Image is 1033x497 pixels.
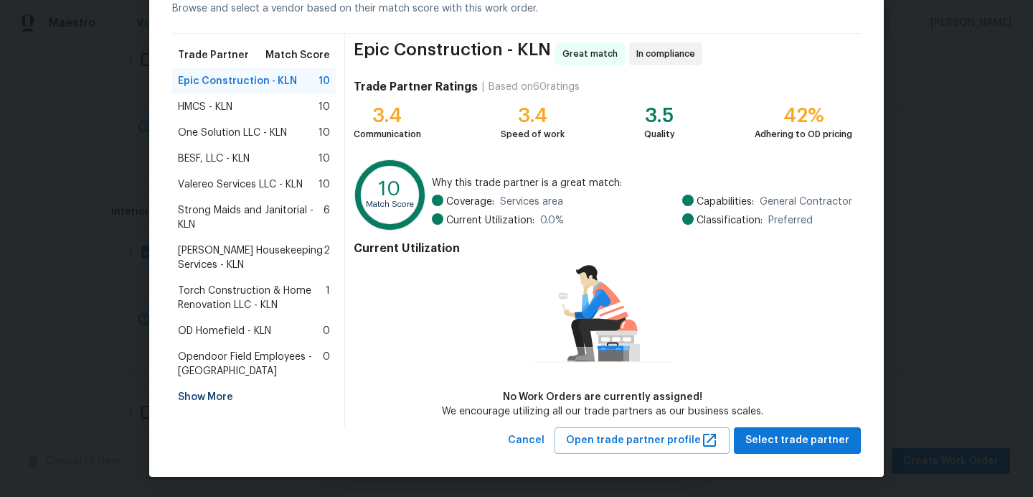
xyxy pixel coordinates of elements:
span: 0 [323,324,330,338]
h4: Current Utilization [354,241,852,256]
span: 2 [324,243,330,272]
div: Show More [172,384,336,410]
button: Open trade partner profile [555,427,730,454]
span: 10 [319,177,330,192]
text: 10 [379,179,401,199]
span: Select trade partner [745,432,849,450]
span: 10 [319,74,330,88]
span: HMCS - KLN [178,100,232,114]
span: [PERSON_NAME] Housekeeping Services - KLN [178,243,324,272]
span: Open trade partner profile [566,432,718,450]
span: Coverage: [446,195,494,209]
span: Preferred [768,213,813,228]
div: 3.4 [354,108,421,123]
span: Match Score [265,48,330,62]
div: | [478,80,489,94]
span: Epic Construction - KLN [178,74,297,88]
div: No Work Orders are currently assigned! [442,390,763,404]
span: Torch Construction & Home Renovation LLC - KLN [178,284,326,312]
div: Adhering to OD pricing [755,127,852,141]
h4: Trade Partner Ratings [354,80,478,94]
span: Valereo Services LLC - KLN [178,177,303,192]
div: Communication [354,127,421,141]
button: Select trade partner [734,427,861,454]
span: One Solution LLC - KLN [178,126,287,140]
span: OD Homefield - KLN [178,324,271,338]
span: Classification: [697,213,763,228]
span: Opendoor Field Employees - [GEOGRAPHIC_DATA] [178,350,323,378]
span: 10 [319,152,330,166]
span: Capabilities: [697,195,754,209]
span: Current Utilization: [446,213,534,228]
div: We encourage utilizing all our trade partners as our business scales. [442,404,763,419]
span: 0.0 % [540,213,564,228]
div: 42% [755,108,852,123]
button: Cancel [502,427,550,454]
div: Speed of work [501,127,565,141]
span: Strong Maids and Janitorial - KLN [178,203,324,232]
span: Cancel [508,432,544,450]
span: Great match [562,47,623,61]
span: 6 [324,203,330,232]
text: Match Score [366,200,414,208]
span: 0 [323,350,330,378]
span: BESF, LLC - KLN [178,152,250,166]
div: 3.5 [644,108,675,123]
span: Epic Construction - KLN [354,42,551,65]
span: Trade Partner [178,48,249,62]
div: Based on 60 ratings [489,80,580,94]
span: Why this trade partner is a great match: [432,176,852,190]
span: 1 [326,284,330,312]
span: General Contractor [760,195,852,209]
div: Quality [644,127,675,141]
span: In compliance [636,47,701,61]
span: Services area [500,195,563,209]
div: 3.4 [501,108,565,123]
span: 10 [319,100,330,114]
span: 10 [319,126,330,140]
